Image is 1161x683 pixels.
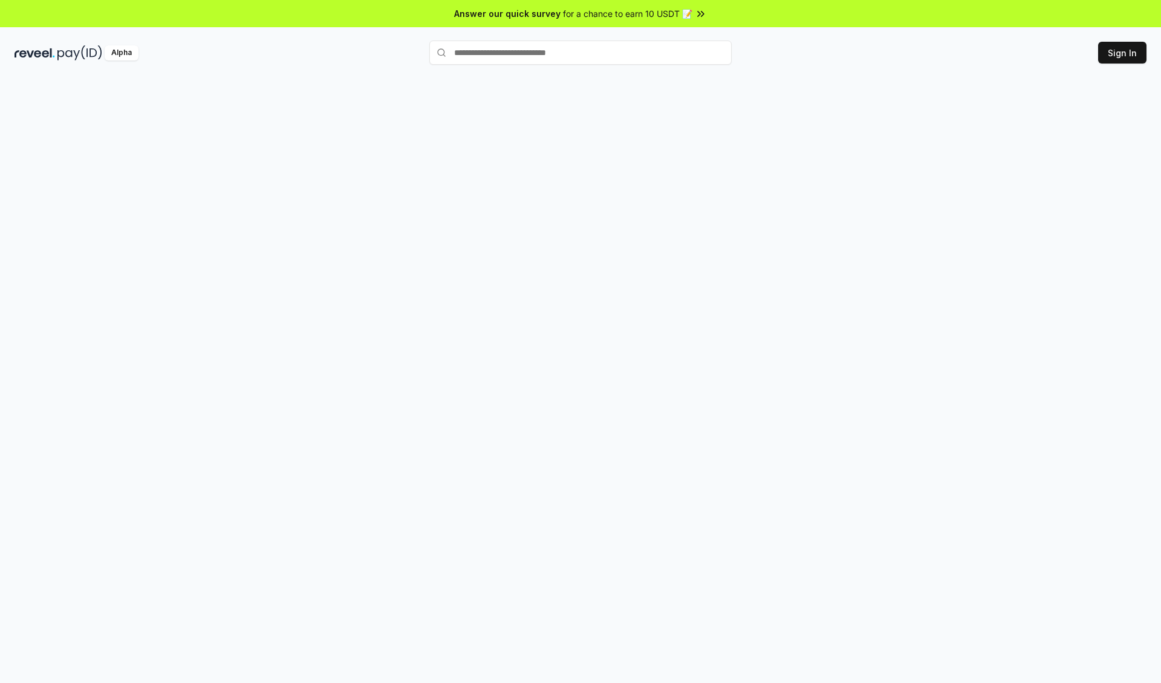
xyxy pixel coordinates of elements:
div: Alpha [105,45,138,60]
span: for a chance to earn 10 USDT 📝 [563,7,692,20]
button: Sign In [1098,42,1146,64]
img: reveel_dark [15,45,55,60]
span: Answer our quick survey [454,7,561,20]
img: pay_id [57,45,102,60]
